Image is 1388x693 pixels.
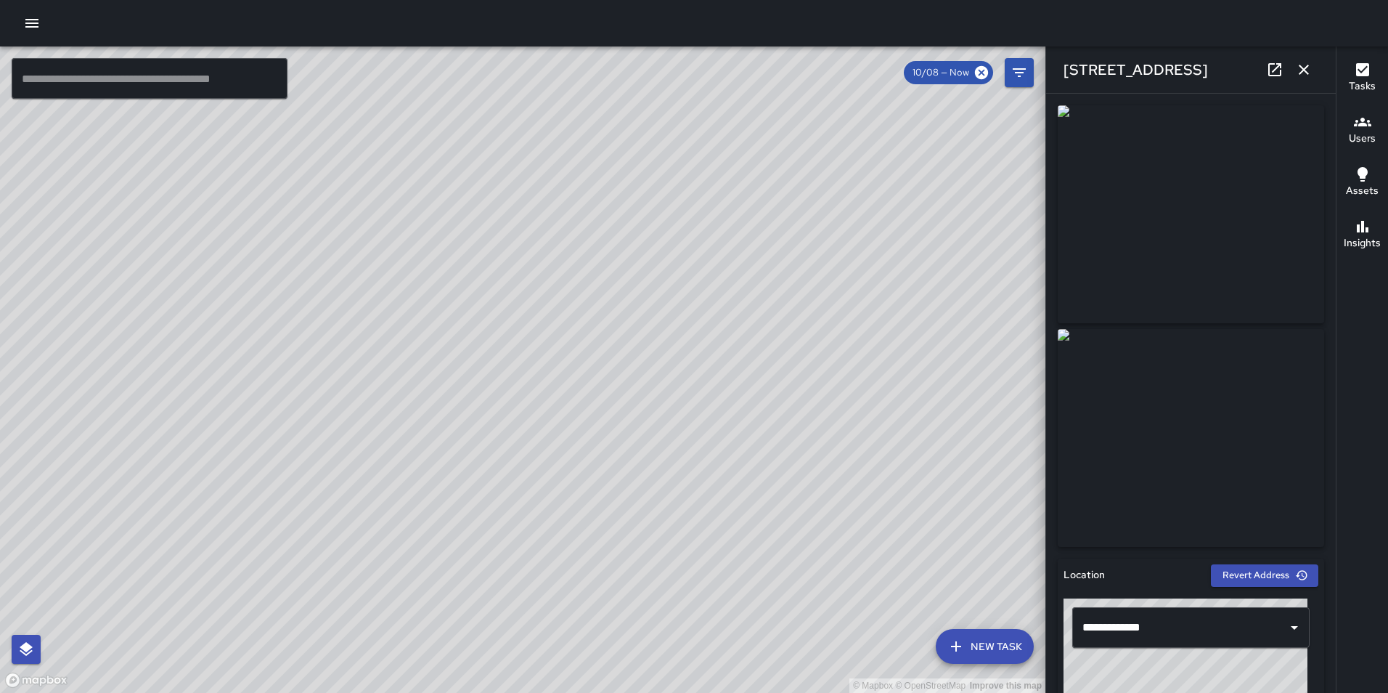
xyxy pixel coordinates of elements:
[904,61,993,84] div: 10/08 — Now
[1336,52,1388,105] button: Tasks
[1336,157,1388,209] button: Assets
[1349,131,1376,147] h6: Users
[1064,58,1208,81] h6: [STREET_ADDRESS]
[1005,58,1034,87] button: Filters
[936,629,1034,664] button: New Task
[1211,564,1318,587] button: Revert Address
[1284,617,1305,638] button: Open
[1336,209,1388,262] button: Insights
[1346,183,1379,199] h6: Assets
[1058,105,1324,323] img: request_images%2Fa3647930-a45d-11f0-bac2-2f4f992aedbc
[1064,567,1105,583] h6: Location
[1058,329,1324,547] img: request_images%2Fa486b210-a45d-11f0-bac2-2f4f992aedbc
[904,65,978,80] span: 10/08 — Now
[1336,105,1388,157] button: Users
[1344,235,1381,251] h6: Insights
[1349,78,1376,94] h6: Tasks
